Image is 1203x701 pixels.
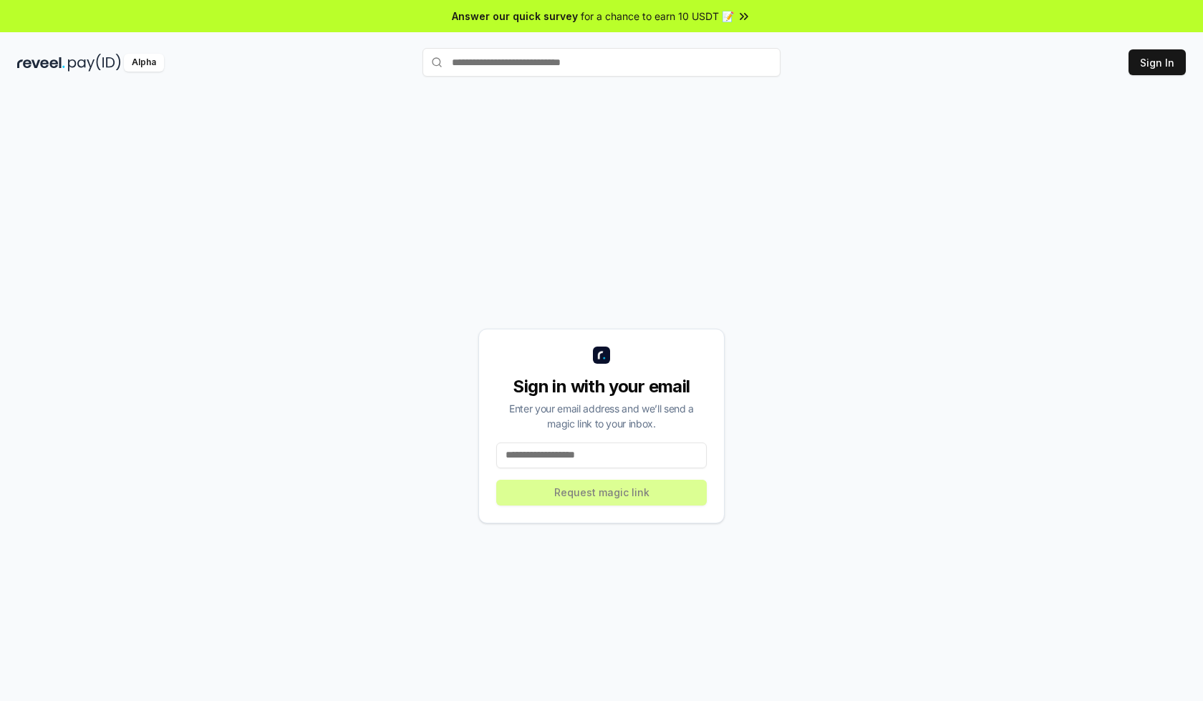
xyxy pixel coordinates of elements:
[496,401,707,431] div: Enter your email address and we’ll send a magic link to your inbox.
[1129,49,1186,75] button: Sign In
[68,54,121,72] img: pay_id
[581,9,734,24] span: for a chance to earn 10 USDT 📝
[496,375,707,398] div: Sign in with your email
[452,9,578,24] span: Answer our quick survey
[593,347,610,364] img: logo_small
[17,54,65,72] img: reveel_dark
[124,54,164,72] div: Alpha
